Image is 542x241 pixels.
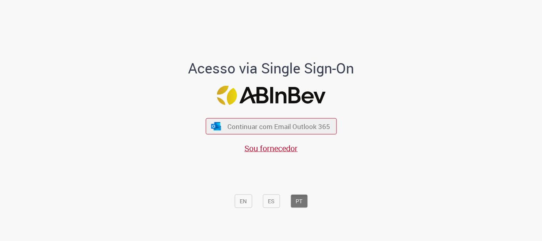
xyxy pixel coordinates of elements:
a: Sou fornecedor [244,143,298,154]
button: ícone Azure/Microsoft 360 Continuar com Email Outlook 365 [206,118,336,135]
h1: Acesso via Single Sign-On [161,60,381,76]
button: EN [234,195,252,208]
img: Logo ABInBev [217,86,325,105]
button: ES [263,195,280,208]
button: PT [290,195,308,208]
span: Continuar com Email Outlook 365 [227,122,330,131]
img: ícone Azure/Microsoft 360 [211,122,222,130]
